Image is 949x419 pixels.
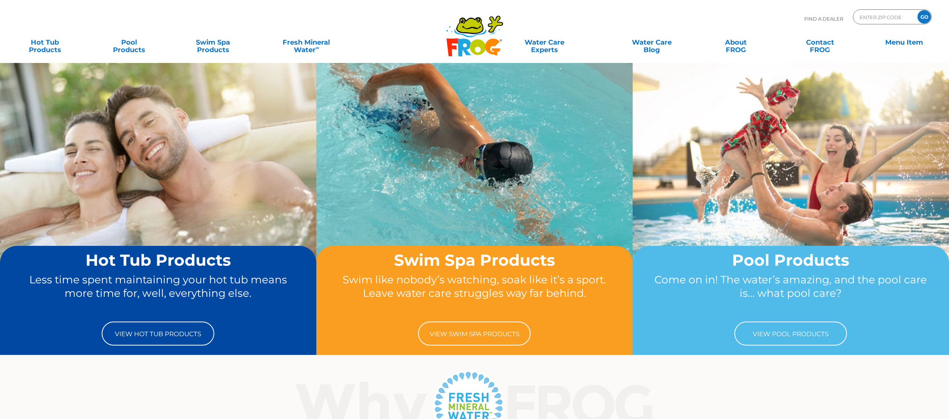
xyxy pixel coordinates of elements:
[14,273,302,314] p: Less time spent maintaining your hot tub means more time for, well, everything else.
[867,35,941,50] a: Menu Item
[615,35,689,50] a: Water CareBlog
[176,35,250,50] a: Swim SpaProducts
[804,9,843,28] p: Find A Dealer
[783,35,857,50] a: ContactFROG
[647,251,935,269] h2: Pool Products
[14,251,302,269] h2: Hot Tub Products
[917,10,931,24] input: GO
[316,63,633,299] img: home-banner-swim-spa-short
[647,273,935,314] p: Come on in! The water’s amazing, and the pool care is… what pool care?
[699,35,773,50] a: AboutFROG
[316,45,319,51] sup: ∞
[260,35,353,50] a: Fresh MineralWater∞
[484,35,605,50] a: Water CareExperts
[418,322,531,346] a: View Swim Spa Products
[8,35,82,50] a: Hot TubProducts
[859,12,910,22] input: Zip Code Form
[633,63,949,299] img: home-banner-pool-short
[734,322,847,346] a: View Pool Products
[331,251,618,269] h2: Swim Spa Products
[331,273,618,314] p: Swim like nobody’s watching, soak like it’s a sport. Leave water care struggles way far behind.
[102,322,214,346] a: View Hot Tub Products
[92,35,166,50] a: PoolProducts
